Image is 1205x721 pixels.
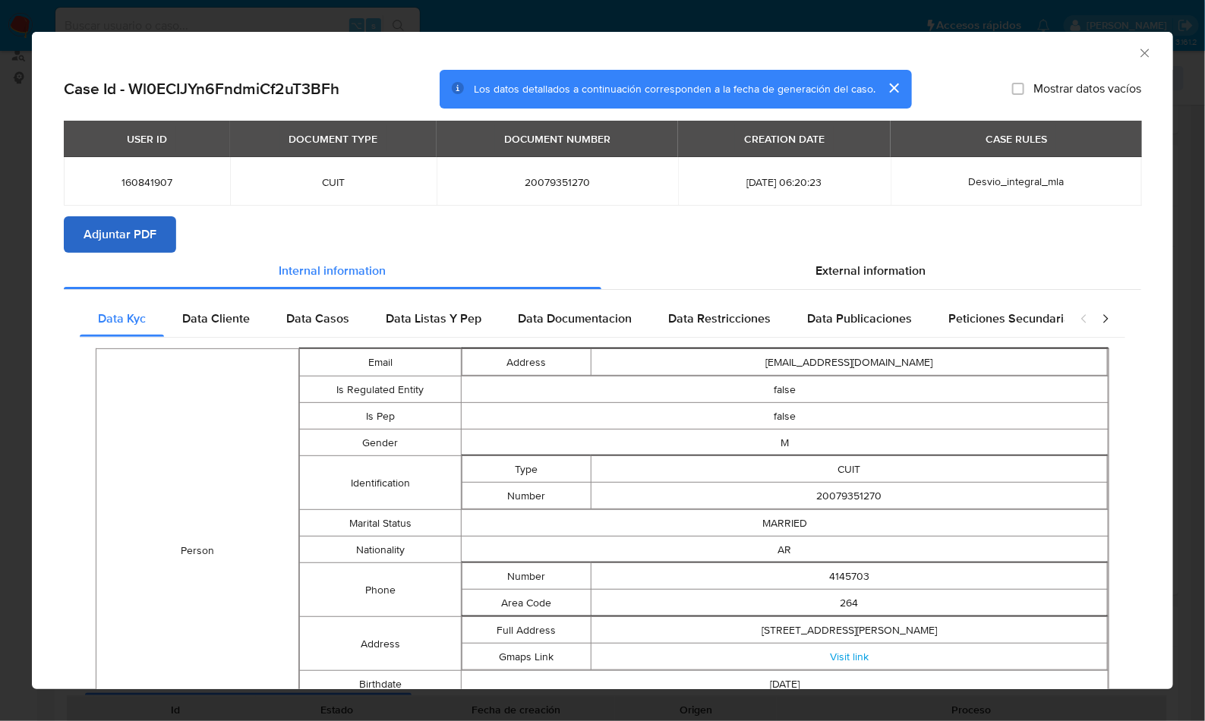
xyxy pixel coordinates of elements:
[299,430,461,456] td: Gender
[495,126,620,152] div: DOCUMENT NUMBER
[64,216,176,253] button: Adjuntar PDF
[280,126,387,152] div: DOCUMENT TYPE
[299,376,461,403] td: Is Regulated Entity
[816,262,926,279] span: External information
[976,126,1056,152] div: CASE RULES
[84,218,156,251] span: Adjuntar PDF
[461,537,1108,563] td: AR
[461,403,1108,430] td: false
[461,376,1108,403] td: false
[948,310,1077,327] span: Peticiones Secundarias
[591,349,1107,376] td: [EMAIL_ADDRESS][DOMAIN_NAME]
[455,175,660,189] span: 20079351270
[461,671,1108,697] td: [DATE]
[299,349,461,376] td: Email
[875,70,912,106] button: cerrar
[64,253,1141,289] div: Detailed info
[830,648,869,663] a: Visit link
[735,126,834,152] div: CREATION DATE
[82,175,212,189] span: 160841907
[299,510,461,537] td: Marital Status
[461,430,1108,456] td: M
[591,563,1107,590] td: 4145703
[1033,81,1141,96] span: Mostrar datos vacíos
[279,262,386,279] span: Internal information
[591,590,1107,616] td: 264
[462,644,591,670] td: Gmaps Link
[299,403,461,430] td: Is Pep
[461,510,1108,537] td: MARRIED
[299,537,461,563] td: Nationality
[386,310,481,327] span: Data Listas Y Pep
[248,175,418,189] span: CUIT
[462,349,591,376] td: Address
[299,617,461,671] td: Address
[32,32,1173,689] div: closure-recommendation-modal
[80,301,1065,337] div: Detailed internal info
[462,483,591,509] td: Number
[591,456,1107,483] td: CUIT
[118,126,176,152] div: USER ID
[696,175,872,189] span: [DATE] 06:20:23
[299,563,461,617] td: Phone
[462,456,591,483] td: Type
[286,310,349,327] span: Data Casos
[1012,83,1024,95] input: Mostrar datos vacíos
[1137,46,1151,59] button: Cerrar ventana
[969,174,1065,189] span: Desvio_integral_mla
[462,617,591,644] td: Full Address
[182,310,250,327] span: Data Cliente
[668,310,771,327] span: Data Restricciones
[64,79,339,99] h2: Case Id - Wl0ECIJYn6FndmiCf2uT3BFh
[299,456,461,510] td: Identification
[98,310,146,327] span: Data Kyc
[462,590,591,616] td: Area Code
[299,671,461,697] td: Birthdate
[474,81,875,96] span: Los datos detallados a continuación corresponden a la fecha de generación del caso.
[591,483,1107,509] td: 20079351270
[591,617,1107,644] td: [STREET_ADDRESS][PERSON_NAME]
[807,310,912,327] span: Data Publicaciones
[462,563,591,590] td: Number
[518,310,632,327] span: Data Documentacion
